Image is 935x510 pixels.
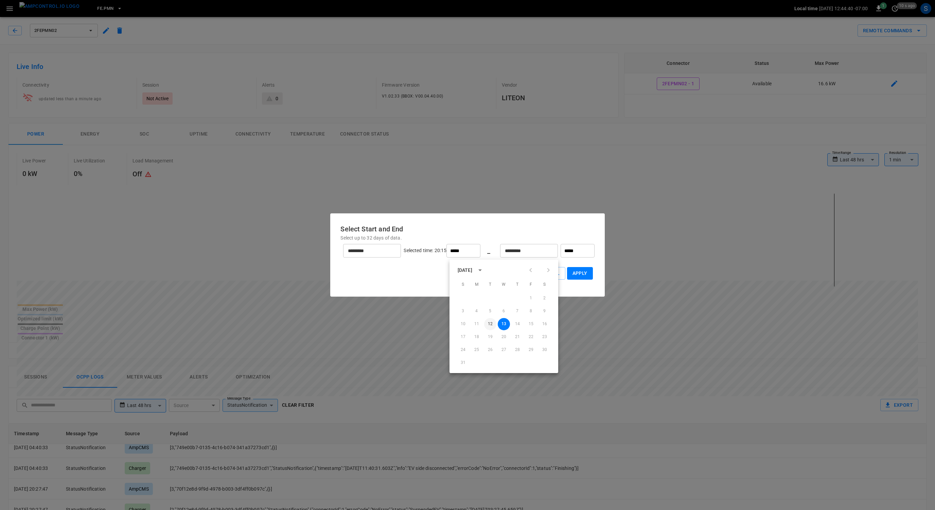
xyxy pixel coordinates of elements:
[498,278,510,292] span: Wednesday
[457,278,469,292] span: Sunday
[498,318,510,330] button: 13
[511,278,524,292] span: Thursday
[404,248,446,253] span: Selected time: 20:15
[458,266,472,274] div: [DATE]
[484,318,496,330] button: 12
[487,245,490,256] h6: _
[340,234,594,241] p: Select up to 32 days of data.
[340,224,594,234] h6: Select Start and End
[471,278,483,292] span: Monday
[525,278,537,292] span: Friday
[567,267,593,280] button: Apply
[484,278,496,292] span: Tuesday
[539,278,551,292] span: Saturday
[474,264,486,276] button: calendar view is open, switch to year view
